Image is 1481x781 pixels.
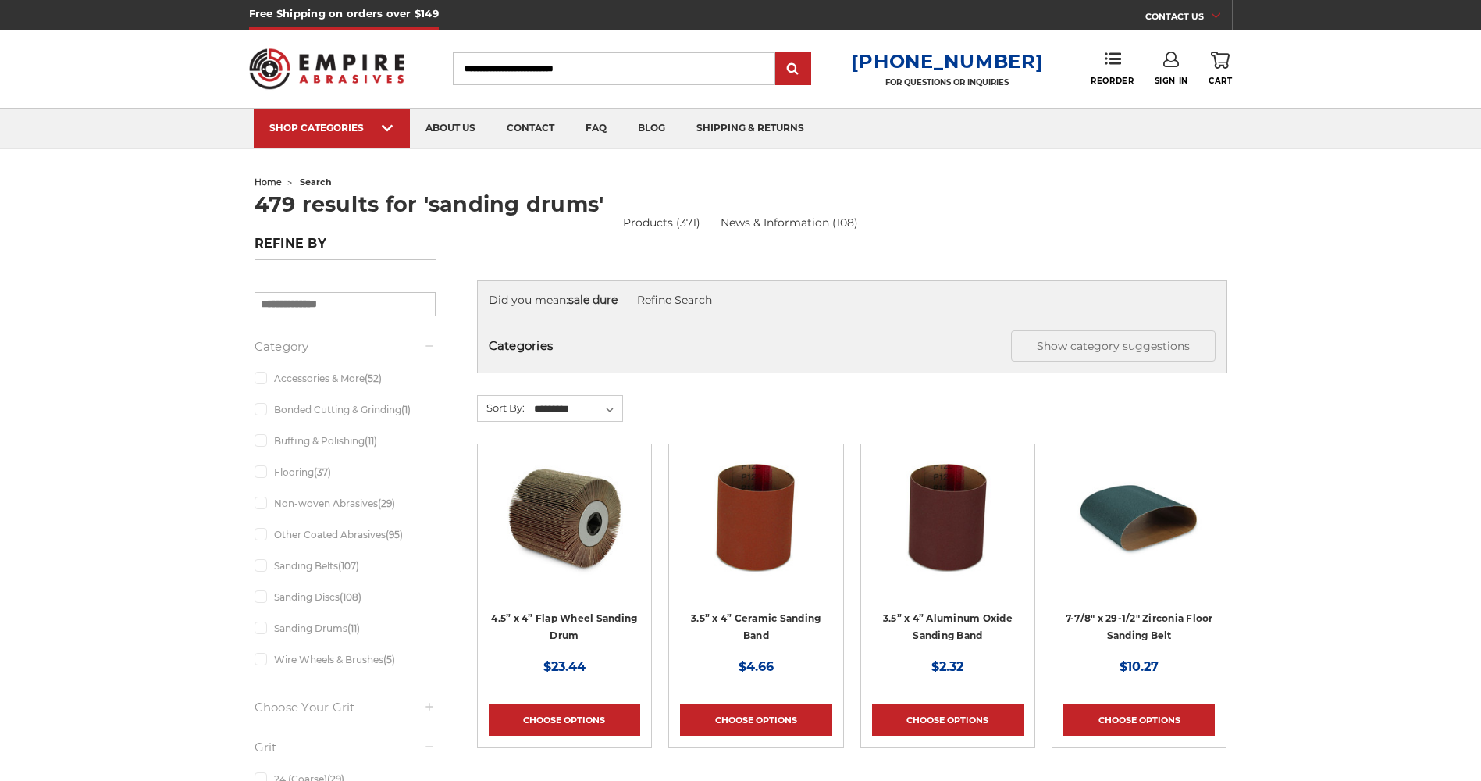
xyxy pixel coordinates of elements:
img: 4.5 inch x 4 inch flap wheel sanding drum [502,455,627,580]
img: Professional-grade 7 7/8 x 29 1/2 inch Zirconia Floor Sanding Belt, ideal for floor restoration [1077,455,1202,580]
a: Cart [1209,52,1232,86]
a: 3.5” x 4” Aluminum Oxide Sanding Band [883,612,1013,642]
a: 4.5” x 4” Flap Wheel Sanding Drum [491,612,637,642]
a: 3.5” x 4” Ceramic Sanding Band [691,612,821,642]
span: $2.32 [931,659,963,674]
div: SHOP CATEGORIES [269,122,394,134]
a: Products (371) [623,216,700,230]
a: 4.5 inch x 4 inch flap wheel sanding drum [489,455,640,607]
button: Show category suggestions [1011,330,1216,362]
span: Cart [1209,76,1232,86]
h1: 479 results for 'sanding drums' [255,194,1227,215]
a: Reorder [1091,52,1134,85]
span: $10.27 [1120,659,1159,674]
img: 3.5x4 inch ceramic sanding band for expanding rubber drum [693,455,818,580]
h5: Categories [489,330,1216,362]
a: Professional-grade 7 7/8 x 29 1/2 inch Zirconia Floor Sanding Belt, ideal for floor restoration [1063,455,1215,607]
span: Reorder [1091,76,1134,86]
a: Choose Options [489,704,640,736]
span: Sign In [1155,76,1188,86]
img: 3.5x4 inch sanding band for expanding rubber drum [885,455,1010,580]
a: News & Information (108) [721,215,858,231]
a: home [255,177,282,187]
label: Sort By: [478,396,525,419]
a: 3.5x4 inch sanding band for expanding rubber drum [872,455,1024,607]
span: $23.44 [543,659,586,674]
a: [PHONE_NUMBER] [851,50,1043,73]
div: Did you mean: [489,292,1216,308]
select: Sort By: [532,398,622,421]
a: 7-7/8" x 29-1/2" Zirconia Floor Sanding Belt [1066,612,1213,642]
a: shipping & returns [681,109,820,148]
a: Refine Search [637,293,712,307]
input: Submit [778,54,809,85]
p: FOR QUESTIONS OR INQUIRIES [851,77,1043,87]
a: CONTACT US [1145,8,1232,30]
strong: sale dure [568,293,618,307]
h5: Category [255,337,436,356]
a: Choose Options [872,704,1024,736]
a: 3.5x4 inch ceramic sanding band for expanding rubber drum [680,455,831,607]
a: faq [570,109,622,148]
img: Empire Abrasives [249,38,405,99]
span: $4.66 [739,659,774,674]
a: contact [491,109,570,148]
a: Choose Options [680,704,831,736]
a: blog [622,109,681,148]
h5: Refine by [255,236,436,260]
span: search [300,177,332,187]
a: Choose Options [1063,704,1215,736]
a: about us [410,109,491,148]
